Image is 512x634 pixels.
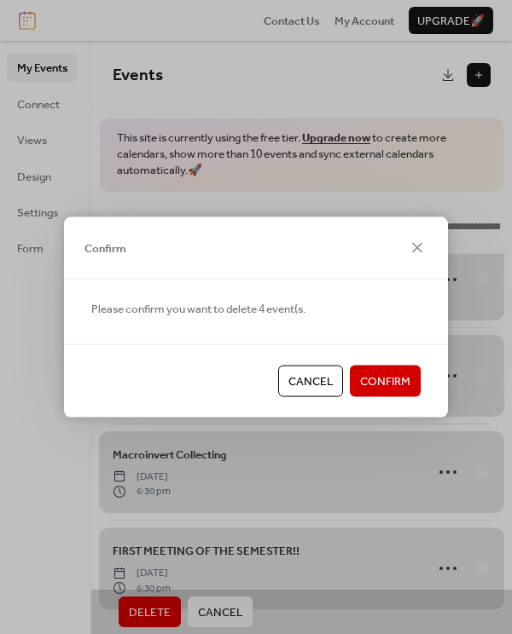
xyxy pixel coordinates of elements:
span: Confirm [360,373,410,390]
button: Confirm [350,366,421,396]
span: Confirm [84,239,126,256]
span: Please confirm you want to delete 4 event(s. [91,301,305,318]
span: Cancel [288,373,333,390]
button: Cancel [278,366,343,396]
